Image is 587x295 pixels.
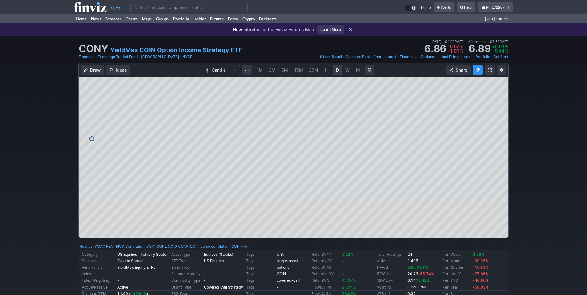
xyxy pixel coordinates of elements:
[473,265,489,270] span: -10.58%
[240,14,257,23] a: Crypto
[208,14,226,23] a: Futures
[434,2,454,12] a: Alerts
[376,251,406,258] td: Total Holdings
[233,27,243,32] span: New:
[117,272,119,276] b: -
[117,265,155,270] b: YieldMax Equity ETFs
[266,65,278,75] a: 3M
[81,264,116,271] td: Fund Family
[180,54,182,60] span: •
[317,25,344,34] a: Learn More
[204,285,243,289] b: Covered Call Strategy
[460,48,463,53] span: %
[98,54,138,60] a: Exchange Traded Fund
[202,65,240,75] button: Chart Type
[245,284,275,291] td: Tags
[407,278,430,283] b: 6.11
[269,67,275,73] span: 3M
[245,277,275,284] td: Tags
[191,14,208,23] a: Insider
[294,67,303,73] span: 15M
[156,243,167,250] a: CONL
[277,259,298,263] b: single-asset
[170,271,203,277] td: Average Maturity
[376,264,406,271] td: NAV/sh
[418,272,434,276] span: -65.74%
[245,271,275,277] td: Tags
[485,14,512,23] span: [DATE] 4:48 PM ET
[310,258,341,264] td: Return% 3Y
[154,14,171,23] a: Groups
[407,272,434,276] b: 20.23
[94,243,105,250] a: YMAX
[342,265,344,270] b: -
[277,252,284,257] a: U.S.
[478,2,513,12] a: MFE7220744
[421,54,434,60] a: Options
[353,65,363,75] a: M
[404,4,431,11] a: Theme
[277,285,279,289] b: -
[324,67,329,73] span: 1H
[407,285,426,289] small: 3.11% 3.76%
[437,54,460,60] a: Latest Filings
[106,65,130,75] button: Ideas
[473,259,489,263] span: -20.25%
[95,54,97,60] span: •
[370,54,373,60] span: •
[245,251,275,258] td: Tags
[424,44,446,54] strong: 6.86
[178,243,188,250] a: COIW
[443,40,444,44] span: •
[356,67,360,73] span: M
[79,243,124,250] div: :
[117,278,119,283] b: -
[446,65,471,75] button: Share
[473,278,489,283] span: -46.86%
[345,54,370,59] span: Compare Perf.
[497,65,506,75] button: Chart Settings
[146,243,155,250] a: COIN
[495,48,504,53] span: 0.44
[376,277,406,284] td: 52W Low
[345,67,350,73] span: W
[488,40,489,44] span: •
[473,285,489,289] span: -58.03%
[117,285,128,289] b: Active
[116,243,124,250] a: FIVY
[333,65,342,75] a: D
[182,54,192,60] a: NYSE
[437,54,460,59] span: Latest Filings
[441,271,472,277] td: Perf Half Y
[309,67,318,73] span: 30M
[343,54,345,60] span: •
[468,39,508,44] span: Aftermarket 07:59PM ET
[277,272,286,276] a: COIN
[342,285,356,289] span: 21.94%
[233,27,314,33] p: Introducing the Finviz Futures Map
[117,252,168,257] b: US Equities - Industry Sector
[204,272,206,276] b: -
[448,44,459,49] span: -0.07
[491,54,493,60] span: •
[125,244,144,249] a: Correlation
[505,48,508,53] span: %
[226,14,240,23] a: Forex
[231,243,241,250] a: CONI
[123,14,140,23] a: Charts
[343,65,353,75] a: W
[342,278,356,283] span: 44.37%
[456,67,467,73] span: Share
[320,54,342,60] a: Stock Detail
[457,2,475,12] a: Help
[116,67,127,73] span: Ideas
[81,258,116,264] td: Sponsor
[81,251,116,258] td: Category
[277,265,289,270] a: options
[204,278,206,283] b: -
[277,278,300,283] a: covered-call
[257,67,263,73] span: 1M
[124,243,196,250] div: | :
